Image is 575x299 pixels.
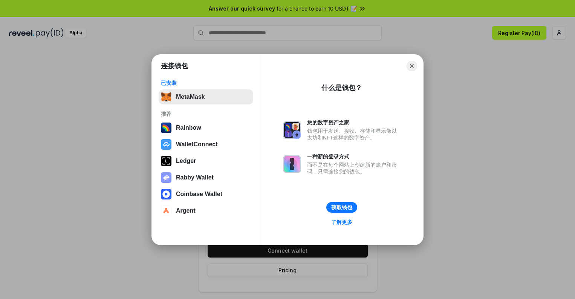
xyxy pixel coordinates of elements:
div: 推荐 [161,110,251,117]
div: 获取钱包 [331,204,352,211]
button: Argent [159,203,253,218]
div: 而不是在每个网站上创建新的账户和密码，只需连接您的钱包。 [307,161,401,175]
button: 获取钱包 [326,202,357,213]
div: Ledger [176,158,196,164]
img: svg+xml,%3Csvg%20xmlns%3D%22http%3A%2F%2Fwww.w3.org%2F2000%2Fsvg%22%20fill%3D%22none%22%20viewBox... [283,155,301,173]
div: Rainbow [176,124,201,131]
div: 已安装 [161,80,251,86]
button: Ledger [159,153,253,169]
h1: 连接钱包 [161,61,188,71]
button: WalletConnect [159,137,253,152]
img: svg+xml,%3Csvg%20width%3D%2228%22%20height%3D%2228%22%20viewBox%3D%220%200%2028%2028%22%20fill%3D... [161,189,171,199]
div: 什么是钱包？ [321,83,362,92]
div: Argent [176,207,196,214]
button: Rainbow [159,120,253,135]
button: MetaMask [159,89,253,104]
img: svg+xml,%3Csvg%20width%3D%22120%22%20height%3D%22120%22%20viewBox%3D%220%200%20120%20120%22%20fil... [161,123,171,133]
img: svg+xml,%3Csvg%20width%3D%2228%22%20height%3D%2228%22%20viewBox%3D%220%200%2028%2028%22%20fill%3D... [161,205,171,216]
a: 了解更多 [327,217,357,227]
button: Rabby Wallet [159,170,253,185]
div: 您的数字资产之家 [307,119,401,126]
img: svg+xml,%3Csvg%20xmlns%3D%22http%3A%2F%2Fwww.w3.org%2F2000%2Fsvg%22%20width%3D%2228%22%20height%3... [161,156,171,166]
img: svg+xml,%3Csvg%20xmlns%3D%22http%3A%2F%2Fwww.w3.org%2F2000%2Fsvg%22%20fill%3D%22none%22%20viewBox... [283,121,301,139]
img: svg+xml,%3Csvg%20xmlns%3D%22http%3A%2F%2Fwww.w3.org%2F2000%2Fsvg%22%20fill%3D%22none%22%20viewBox... [161,172,171,183]
div: 一种新的登录方式 [307,153,401,160]
button: Close [407,61,417,71]
div: WalletConnect [176,141,218,148]
button: Coinbase Wallet [159,187,253,202]
div: 钱包用于发送、接收、存储和显示像以太坊和NFT这样的数字资产。 [307,127,401,141]
div: 了解更多 [331,219,352,225]
div: MetaMask [176,94,205,100]
div: Coinbase Wallet [176,191,222,198]
img: svg+xml,%3Csvg%20width%3D%2228%22%20height%3D%2228%22%20viewBox%3D%220%200%2028%2028%22%20fill%3D... [161,139,171,150]
img: svg+xml,%3Csvg%20fill%3D%22none%22%20height%3D%2233%22%20viewBox%3D%220%200%2035%2033%22%20width%... [161,92,171,102]
div: Rabby Wallet [176,174,214,181]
